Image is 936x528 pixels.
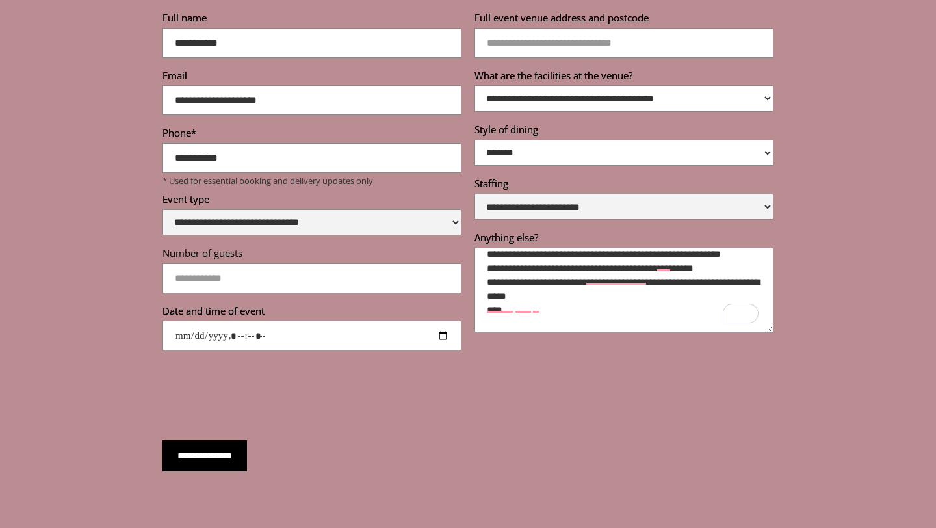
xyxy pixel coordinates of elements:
[162,69,461,86] label: Email
[474,69,773,86] label: What are the facilities at the venue?
[162,192,461,209] label: Event type
[162,126,461,143] label: Phone*
[162,176,461,186] p: * Used for essential booking and delivery updates only
[474,248,773,332] textarea: To enrich screen reader interactions, please activate Accessibility in Grammarly extension settings
[162,246,461,263] label: Number of guests
[162,304,461,321] label: Date and time of event
[162,11,461,28] label: Full name
[474,123,773,140] label: Style of dining
[474,11,773,28] label: Full event venue address and postcode
[162,370,360,421] iframe: To enrich screen reader interactions, please activate Accessibility in Grammarly extension settings
[474,231,773,248] label: Anything else?
[162,11,773,472] form: Reservations form
[474,177,773,194] label: Staffing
